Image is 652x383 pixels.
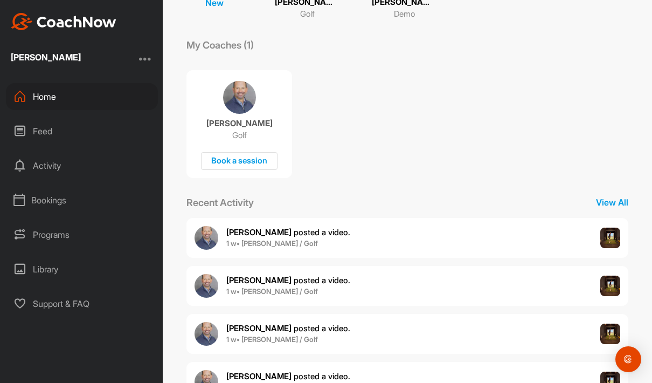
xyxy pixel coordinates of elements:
[6,152,158,179] div: Activity
[226,335,318,344] b: 1 w • [PERSON_NAME] / Golf
[226,275,350,285] span: posted a video .
[226,227,292,237] b: [PERSON_NAME]
[11,13,116,30] img: CoachNow
[226,275,292,285] b: [PERSON_NAME]
[232,130,247,141] p: Golf
[6,187,158,214] div: Bookings
[226,287,318,296] b: 1 w • [PERSON_NAME] / Golf
[600,324,621,344] img: post image
[195,274,218,298] img: user avatar
[11,53,81,61] div: [PERSON_NAME]
[195,322,218,346] img: user avatar
[226,227,350,237] span: posted a video .
[186,38,254,52] p: My Coaches (1)
[186,195,254,210] p: Recent Activity
[596,196,628,209] p: View All
[201,152,278,170] div: Book a session
[394,8,415,20] p: Demo
[615,346,641,372] div: Open Intercom Messenger
[206,118,273,129] p: [PERSON_NAME]
[226,323,350,333] span: posted a video .
[226,371,292,381] b: [PERSON_NAME]
[195,226,218,250] img: user avatar
[226,323,292,333] b: [PERSON_NAME]
[6,256,158,283] div: Library
[600,276,621,296] img: post image
[6,118,158,145] div: Feed
[6,83,158,110] div: Home
[226,239,318,248] b: 1 w • [PERSON_NAME] / Golf
[6,290,158,317] div: Support & FAQ
[6,221,158,248] div: Programs
[226,371,350,381] span: posted a video .
[223,81,256,114] img: coach avatar
[300,8,315,20] p: Golf
[600,228,621,248] img: post image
